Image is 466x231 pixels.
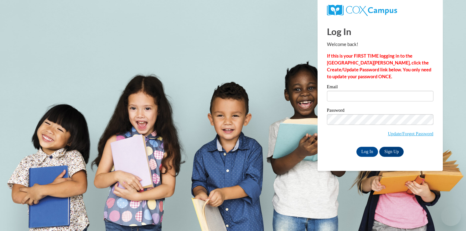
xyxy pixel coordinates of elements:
input: Log In [356,147,378,157]
a: COX Campus [327,5,433,16]
iframe: Button to launch messaging window [441,206,461,226]
a: Sign Up [379,147,404,157]
img: COX Campus [327,5,397,16]
h1: Log In [327,25,433,38]
label: Email [327,85,433,91]
strong: If this is your FIRST TIME logging in to the [GEOGRAPHIC_DATA][PERSON_NAME], click the Create/Upd... [327,53,431,79]
a: Update/Forgot Password [388,131,433,136]
p: Welcome back! [327,41,433,48]
label: Password [327,108,433,114]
